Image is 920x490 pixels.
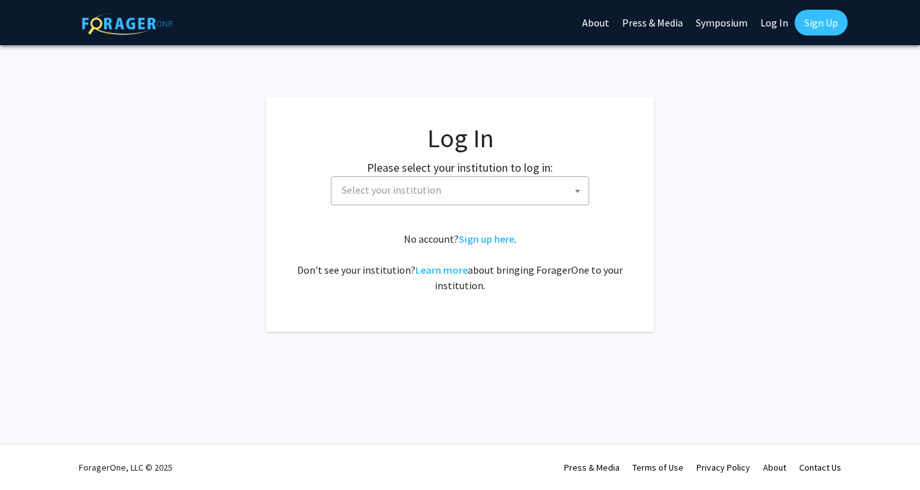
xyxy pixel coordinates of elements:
span: Select your institution [342,183,441,196]
a: Contact Us [799,462,841,473]
a: Learn more about bringing ForagerOne to your institution [415,263,468,276]
span: Select your institution [331,176,589,205]
div: No account? . Don't see your institution? about bringing ForagerOne to your institution. [292,231,628,293]
a: Sign Up [795,10,848,36]
a: Privacy Policy [696,462,750,473]
a: Terms of Use [632,462,684,473]
div: ForagerOne, LLC © 2025 [79,445,172,490]
img: ForagerOne Logo [82,12,172,35]
span: Select your institution [337,177,589,203]
a: Sign up here [459,232,514,245]
a: Press & Media [564,462,620,473]
a: About [763,462,786,473]
label: Please select your institution to log in: [367,159,553,176]
h1: Log In [292,123,628,154]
